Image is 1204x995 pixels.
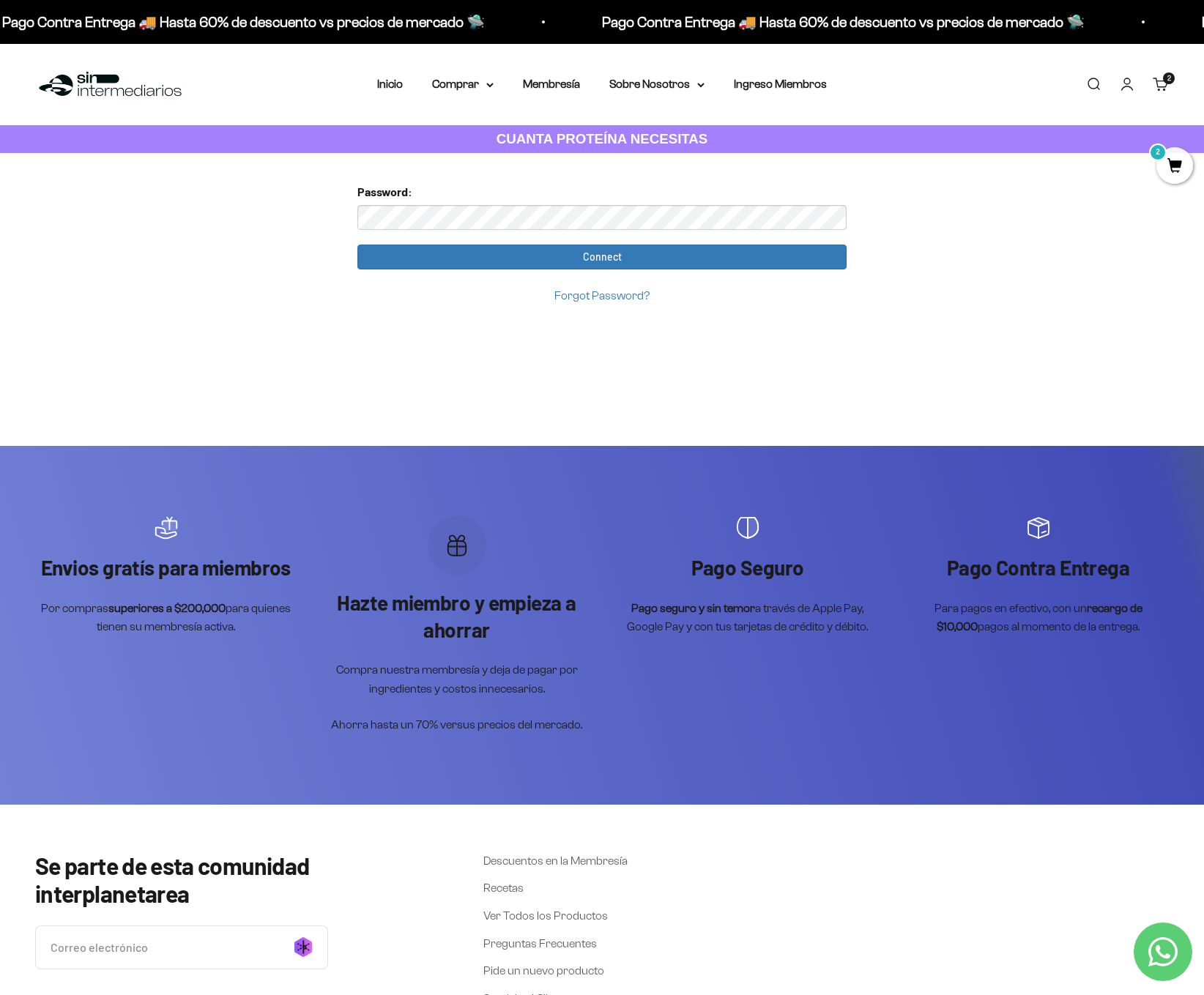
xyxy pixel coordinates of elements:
p: Pago Contra Entrega [907,554,1169,581]
p: Se parte de esta comunidad interplanetarea [35,851,413,908]
p: Envios gratís para miembros [35,554,297,581]
span: 2 [1167,75,1171,82]
p: Pago Seguro [617,554,878,581]
p: Para pagos en efectivo, con un pagos al momento de la entrega. [907,599,1169,636]
div: Artículo 2 de 4 [326,516,587,734]
a: Forgot Password? [554,289,650,302]
label: Password: [357,182,412,201]
a: Pide un nuevo producto [483,961,604,980]
input: Connect [357,245,847,269]
strong: recargo de $10,000 [937,602,1142,633]
mark: 2 [1149,144,1167,161]
a: 2 [1156,159,1193,175]
a: Inicio [377,78,403,90]
a: Ingreso Miembros [734,78,827,90]
p: Ahorra hasta un 70% versus precios del mercado. [326,715,587,734]
a: Recetas [483,879,524,898]
a: Preguntas Frecuentes [483,934,597,953]
p: Por compras para quienes tienen su membresía activa. [35,599,297,636]
a: Descuentos en la Membresía [483,851,628,871]
a: Ver Todos los Productos [483,906,608,925]
summary: Comprar [432,75,494,94]
strong: CUANTA PROTEÍNA NECESITAS [497,131,708,146]
div: Artículo 1 de 4 [35,516,297,636]
strong: Pago seguro y sin temor [631,602,755,614]
a: Membresía [523,78,580,90]
p: a través de Apple Pay, Google Pay y con tus tarjetas de crédito y débito. [617,599,878,636]
p: Pago Contra Entrega 🚚 Hasta 60% de descuento vs precios de mercado 🛸 [584,10,1067,34]
strong: superiores a $200,000 [108,602,226,614]
div: Artículo 4 de 4 [907,516,1169,636]
div: Artículo 3 de 4 [617,516,878,636]
summary: Sobre Nosotros [609,75,705,94]
p: Compra nuestra membresía y deja de pagar por ingredientes y costos innecesarios. [326,660,587,698]
p: Hazte miembro y empieza a ahorrar [326,589,587,643]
